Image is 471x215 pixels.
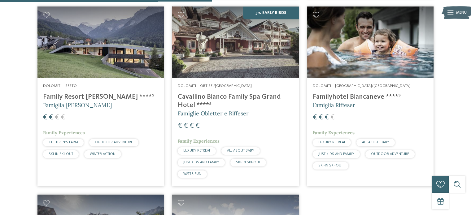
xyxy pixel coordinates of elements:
span: Dolomiti – [GEOGRAPHIC_DATA]/[GEOGRAPHIC_DATA] [313,84,410,88]
span: Famiglie Obletter e Riffeser [178,110,249,117]
span: € [55,114,59,121]
h4: Cavallino Bianco Family Spa Grand Hotel ****ˢ [178,93,293,110]
span: € [190,122,194,130]
h4: Family Resort [PERSON_NAME] ****ˢ [43,93,158,101]
span: JUST KIDS AND FAMILY [183,161,219,164]
span: € [330,114,335,121]
a: Cercate un hotel per famiglie? Qui troverete solo i migliori! Dolomiti – Sesto Family Resort [PER... [37,6,164,186]
span: Family Experiences [313,130,355,135]
span: OUTDOOR ADVENTURE [95,140,133,144]
img: Family Spa Grand Hotel Cavallino Bianco ****ˢ [172,6,299,78]
span: WINTER ACTION [90,152,116,156]
span: Dolomiti – Ortisei/[GEOGRAPHIC_DATA] [178,84,252,88]
span: € [184,122,188,130]
span: Famiglia [PERSON_NAME] [43,101,112,109]
h4: Familyhotel Biancaneve ****ˢ [313,93,428,101]
span: SKI-IN SKI-OUT [318,164,343,167]
span: € [319,114,323,121]
span: € [61,114,65,121]
span: € [195,122,200,130]
span: Famiglia Riffeser [313,101,355,109]
span: SKI-IN SKI-OUT [236,161,260,164]
span: LUXURY RETREAT [183,149,210,153]
a: Cercate un hotel per famiglie? Qui troverete solo i migliori! Dolomiti – [GEOGRAPHIC_DATA]/[GEOGR... [307,6,434,186]
span: ALL ABOUT BABY [362,140,389,144]
span: Family Experiences [178,138,220,144]
span: € [49,114,53,121]
span: JUST KIDS AND FAMILY [318,152,354,156]
span: CHILDREN’S FARM [49,140,78,144]
span: WATER FUN [183,172,201,176]
span: Dolomiti – Sesto [43,84,77,88]
span: ALL ABOUT BABY [227,149,254,153]
a: Cercate un hotel per famiglie? Qui troverete solo i migliori! 5% Early Birds Dolomiti – Ortisei/[... [172,6,299,186]
img: Family Resort Rainer ****ˢ [37,6,164,78]
span: € [313,114,317,121]
span: € [178,122,182,130]
span: € [43,114,47,121]
span: OUTDOOR ADVENTURE [371,152,409,156]
span: SKI-IN SKI-OUT [49,152,73,156]
img: Cercate un hotel per famiglie? Qui troverete solo i migliori! [307,6,434,78]
span: LUXURY RETREAT [318,140,345,144]
span: € [325,114,329,121]
span: Family Experiences [43,130,85,135]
